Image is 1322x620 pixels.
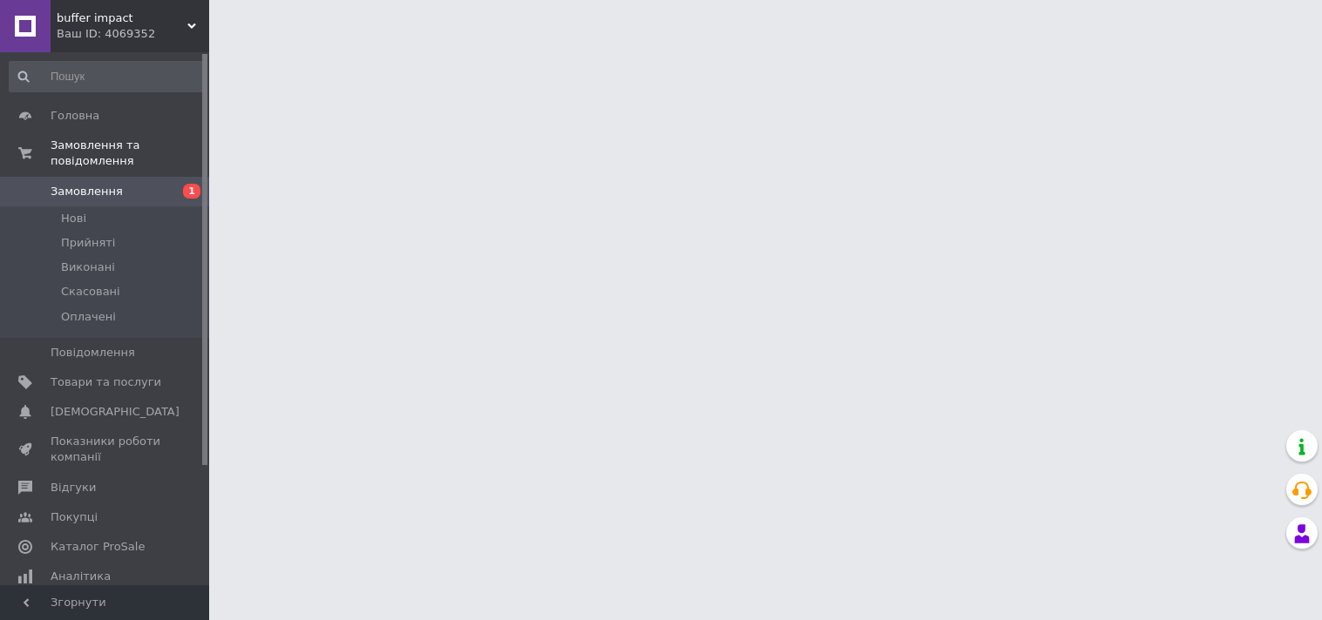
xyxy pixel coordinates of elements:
span: Товари та послуги [51,374,161,390]
span: Скасовані [61,284,120,300]
span: Замовлення [51,184,123,199]
div: Ваш ID: 4069352 [57,26,209,42]
span: Повідомлення [51,345,135,361]
span: 1 [183,184,200,199]
span: Покупці [51,509,98,525]
span: Аналітика [51,569,111,584]
span: Нові [61,211,86,226]
span: Оплачені [61,309,116,325]
span: buffer impact [57,10,187,26]
span: Відгуки [51,480,96,495]
span: Прийняті [61,235,115,251]
span: [DEMOGRAPHIC_DATA] [51,404,180,420]
span: Виконані [61,259,115,275]
span: Каталог ProSale [51,539,145,555]
input: Пошук [9,61,206,92]
span: Головна [51,108,99,124]
span: Показники роботи компанії [51,434,161,465]
span: Замовлення та повідомлення [51,138,209,169]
